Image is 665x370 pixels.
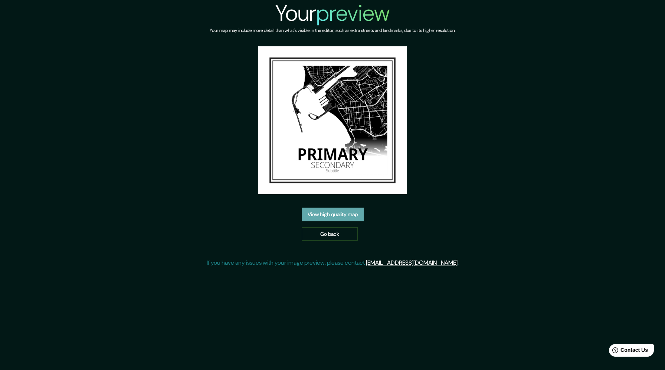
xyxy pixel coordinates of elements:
a: [EMAIL_ADDRESS][DOMAIN_NAME] [366,259,458,267]
img: created-map-preview [258,46,406,194]
a: Go back [302,227,358,241]
a: View high quality map [302,208,364,221]
h6: Your map may include more detail than what's visible in the editor, such as extra streets and lan... [210,27,455,34]
iframe: Help widget launcher [599,341,657,362]
p: If you have any issues with your image preview, please contact . [207,258,459,267]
